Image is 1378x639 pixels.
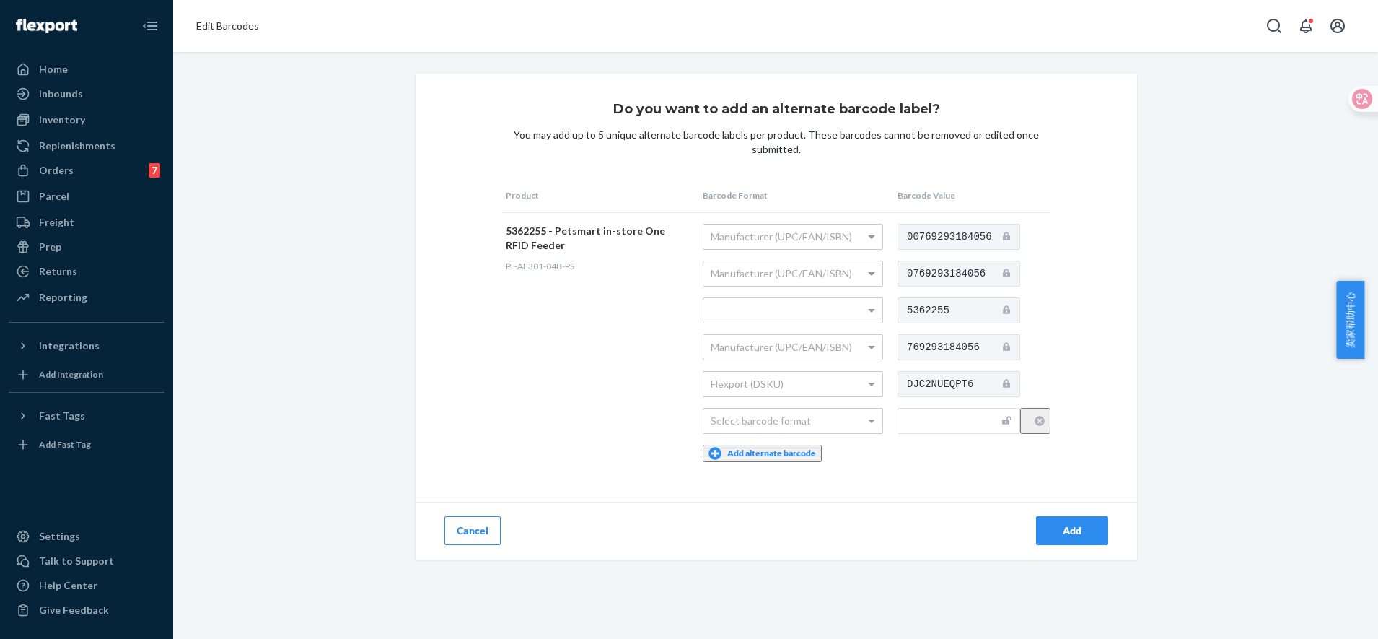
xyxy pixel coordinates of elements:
th: Barcode Format [699,178,894,213]
div: Manufacturer (UPC/EAN/ISBN) [703,261,882,286]
img: Flexport logo [16,19,77,33]
div: Fast Tags [39,409,85,423]
div: 7 [149,163,160,178]
div: Add [1048,523,1096,538]
button: Open notifications [1291,12,1320,40]
span: Edit Barcodes [196,19,259,32]
ol: breadcrumbs [185,7,271,45]
a: Inbounds [9,82,164,105]
div: Orders [39,163,74,178]
div: Talk to Support [39,554,114,568]
button: Cancel [444,516,501,545]
div: Give Feedback [39,603,109,617]
a: Reporting [9,286,164,309]
button: Add alternate barcode [703,445,822,462]
a: Settings [9,525,164,548]
div: Manufacturer (UPC/EAN/ISBN) [703,335,882,360]
button: Open Search Box [1260,12,1289,40]
a: Parcel [9,185,164,208]
div: Inbounds [39,87,83,101]
a: Prep [9,235,164,258]
a: Talk to Support [9,549,164,573]
a: Add Integration [9,363,164,386]
a: Orders7 [9,159,164,182]
h1: Do you want to add an alternate barcode label? [502,103,1050,117]
button: 卖家帮助中心 [1336,281,1364,359]
div: Replenishments [39,139,115,153]
div: Settings [39,529,80,544]
a: Home [9,58,164,81]
button: Close Navigation [136,12,164,40]
div: Parcel [39,189,69,204]
div: You may add up to 5 unique alternate barcode labels per product. These barcodes cannot be removed... [502,128,1050,157]
div: 5362255 - Petsmart in-store One RFID Feeder [506,224,688,253]
div: Returns [39,264,77,279]
a: Inventory [9,108,164,131]
a: Help Center [9,574,164,597]
div: Home [39,62,68,77]
button: Fast Tags [9,404,164,427]
button: Add [1036,516,1108,545]
button: Integrations [9,334,164,357]
div: Freight [39,215,74,230]
div: Select barcode format [703,409,882,433]
div: Reporting [39,290,87,305]
div: Help Center [39,578,97,593]
div: Flexport (DSKU) [703,372,882,396]
div: Add Fast Tag [39,438,91,451]
div: Manufacturer (UPC/EAN/ISBN) [703,225,882,249]
th: Barcode Value [894,178,1050,213]
th: Product [502,178,699,213]
div: Integrations [39,339,100,353]
a: Returns [9,260,164,283]
div: Prep [39,240,61,254]
div: Inventory [39,113,85,127]
a: Add Fast Tag [9,433,164,456]
button: Give Feedback [9,599,164,622]
a: Freight [9,211,164,234]
button: Open account menu [1323,12,1352,40]
a: Replenishments [9,134,164,157]
span: PL-AF301-04B-PS [506,261,574,271]
div: Add Integration [39,368,103,381]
